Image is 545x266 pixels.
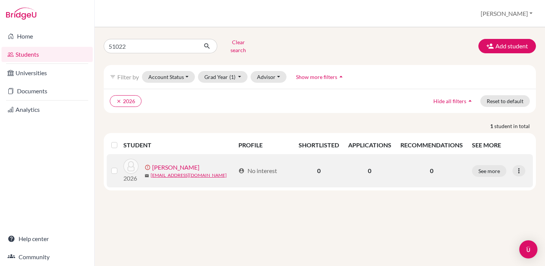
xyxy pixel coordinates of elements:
[294,136,344,154] th: SHORTLISTED
[152,163,199,172] a: [PERSON_NAME]
[2,231,93,246] a: Help center
[238,166,277,175] div: No interest
[251,71,287,83] button: Advisor
[467,136,533,154] th: SEE MORE
[344,154,396,187] td: 0
[117,73,139,80] span: Filter by
[2,249,93,264] a: Community
[123,136,234,154] th: STUDENT
[142,71,195,83] button: Account Status
[123,174,139,183] p: 2026
[433,98,466,104] span: Hide all filters
[110,74,116,80] i: filter_list
[198,71,248,83] button: Grad Year(1)
[229,74,235,80] span: (1)
[217,36,259,56] button: Clear search
[151,172,227,179] a: [EMAIL_ADDRESS][DOMAIN_NAME]
[344,136,396,154] th: APPLICATIONS
[427,95,480,107] button: Hide all filtersarrow_drop_up
[494,122,536,130] span: student in total
[104,39,198,53] input: Find student by name...
[110,95,142,107] button: clear2026
[6,8,36,20] img: Bridge-U
[490,122,494,130] strong: 1
[478,39,536,53] button: Add student
[519,240,537,258] div: Open Intercom Messenger
[396,136,467,154] th: RECOMMENDATIONS
[123,159,139,174] img: Alsuwaidi, Maryam
[2,47,93,62] a: Students
[2,84,93,99] a: Documents
[2,65,93,80] a: Universities
[400,166,463,175] p: 0
[296,74,337,80] span: Show more filters
[234,136,294,154] th: PROFILE
[466,97,474,105] i: arrow_drop_up
[238,168,244,174] span: account_circle
[337,73,345,80] i: arrow_drop_up
[2,29,93,44] a: Home
[290,71,351,83] button: Show more filtersarrow_drop_up
[294,154,344,187] td: 0
[477,6,536,21] button: [PERSON_NAME]
[116,99,121,104] i: clear
[145,173,149,178] span: mail
[472,165,506,177] button: See more
[145,164,152,170] span: error_outline
[480,95,530,107] button: Reset to default
[2,102,93,117] a: Analytics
